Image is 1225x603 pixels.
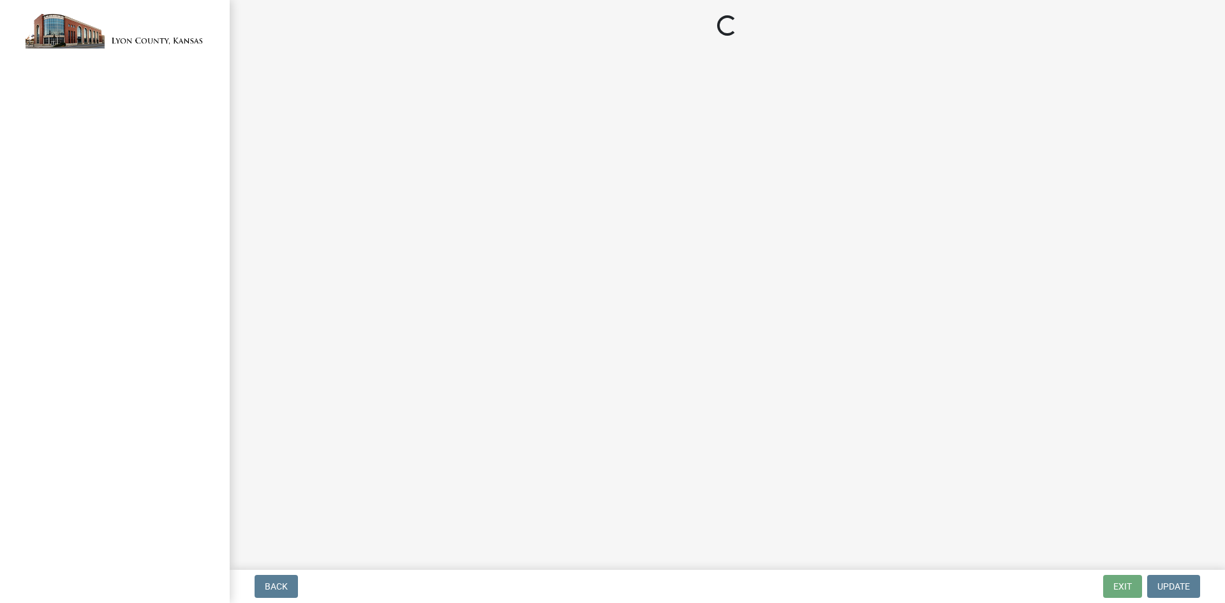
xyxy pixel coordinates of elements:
[265,581,288,592] span: Back
[255,575,298,598] button: Back
[1147,575,1200,598] button: Update
[26,13,209,48] img: Lyon County, Kansas
[1157,581,1190,592] span: Update
[1103,575,1142,598] button: Exit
